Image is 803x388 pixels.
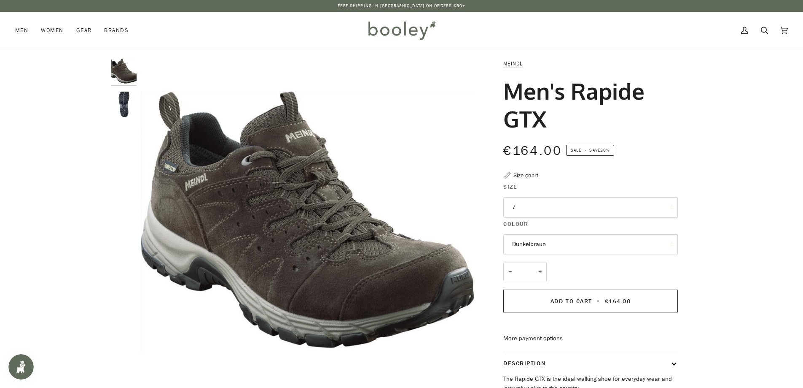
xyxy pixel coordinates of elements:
[503,60,523,67] a: Meindl
[35,12,70,49] a: Women
[41,26,63,35] span: Women
[503,142,562,160] span: €164.00
[338,3,466,9] p: Free Shipping in [GEOGRAPHIC_DATA] on Orders €50+
[8,354,34,380] iframe: Button to open loyalty program pop-up
[605,297,631,305] span: €164.00
[551,297,592,305] span: Add to Cart
[503,334,678,343] a: More payment options
[503,352,678,374] button: Description
[503,197,678,218] button: 7
[503,220,528,228] span: Colour
[104,26,129,35] span: Brands
[583,147,589,153] em: •
[533,263,547,282] button: +
[503,234,678,255] button: Dunkelbraun
[503,182,517,191] span: Size
[503,263,547,282] input: Quantity
[503,263,517,282] button: −
[15,12,35,49] a: Men
[594,297,602,305] span: •
[365,18,438,43] img: Booley
[566,145,614,156] span: Save
[98,12,135,49] a: Brands
[70,12,98,49] a: Gear
[503,77,671,133] h1: Men's Rapide GTX
[503,290,678,312] button: Add to Cart • €164.00
[76,26,92,35] span: Gear
[111,92,137,117] img: Men's Rapide GTX Sole - Booley Galway
[513,171,538,180] div: Size chart
[571,147,581,153] span: Sale
[600,147,610,153] span: 20%
[111,59,137,84] img: Men's Rapide GTX Dunkelbraun - booley Galway
[15,26,28,35] span: Men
